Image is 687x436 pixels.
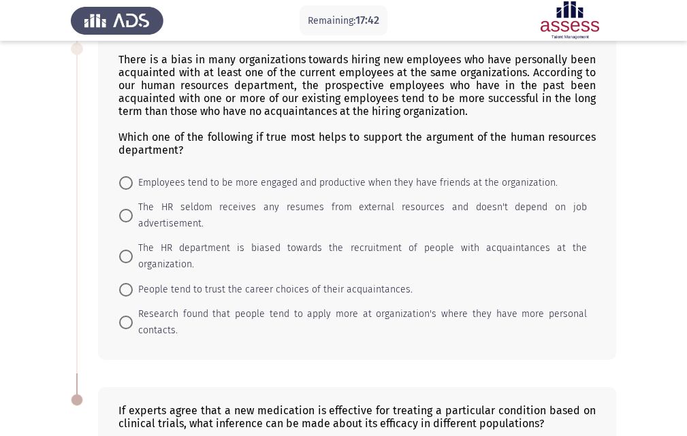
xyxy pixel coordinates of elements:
[133,240,587,273] span: The HR department is biased towards the recruitment of people with acquaintances at the organizat...
[133,306,587,339] span: Research found that people tend to apply more at organization's where they have more personal con...
[118,404,596,430] div: If experts agree that a new medication is effective for treating a particular condition based on ...
[524,1,616,39] img: Assessment logo of ASSESS Focus 4 Module Assessment (EN/AR) (Advanced - IB)
[355,14,379,27] span: 17:42
[71,1,163,39] img: Assess Talent Management logo
[133,282,413,298] span: People tend to trust the career choices of their acquaintances.
[118,131,596,156] div: Which one of the following if true most helps to support the argument of the human resources depa...
[133,199,587,232] span: The HR seldom receives any resumes from external resources and doesn't depend on job advertisement.
[308,12,379,29] p: Remaining:
[133,175,558,191] span: Employees tend to be more engaged and productive when they have friends at the organization.
[118,53,596,156] div: There is a bias in many organizations towards hiring new employees who have personally been acqua...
